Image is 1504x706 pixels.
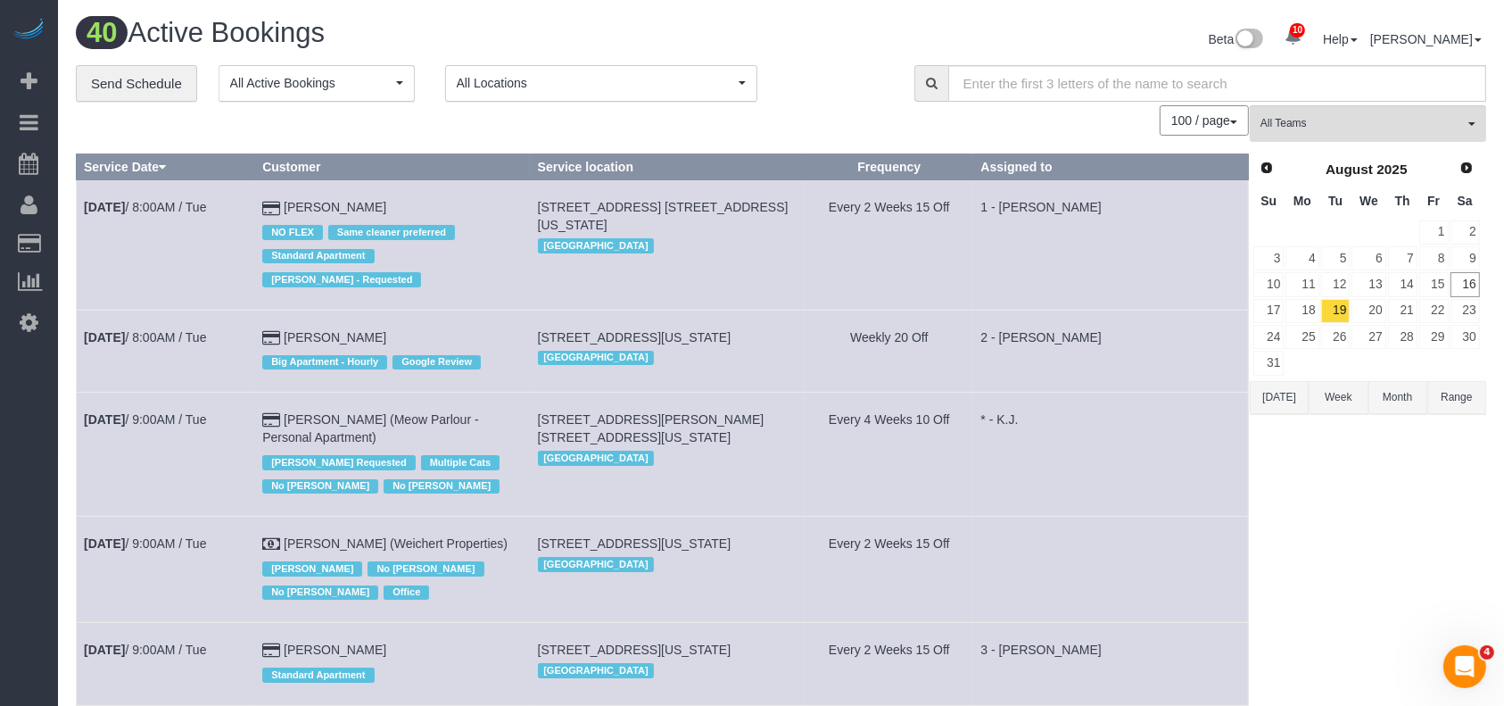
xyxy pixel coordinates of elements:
[1450,246,1480,270] a: 9
[1260,194,1277,208] span: Sunday
[84,536,125,551] b: [DATE]
[1480,645,1494,660] span: 4
[262,586,378,600] span: No [PERSON_NAME]
[84,330,125,345] b: [DATE]
[973,623,1249,705] td: Assigned to
[973,310,1249,392] td: Assigned to
[393,355,481,370] span: Google Review
[806,154,973,180] th: Frequency
[1276,18,1310,57] a: 10
[1419,272,1449,296] a: 15
[1388,246,1417,270] a: 7
[1450,299,1480,323] a: 23
[1351,325,1385,349] a: 27
[1376,162,1407,177] span: 2025
[1323,32,1358,46] a: Help
[530,180,805,310] td: Service location
[384,586,429,600] span: Office
[77,623,255,705] td: Schedule date
[284,536,508,551] a: [PERSON_NAME] (Weichert Properties)
[255,310,530,392] td: Customer
[262,412,479,444] a: [PERSON_NAME] (Meow Parlour - Personal Apartment)
[262,203,280,215] i: Credit Card Payment
[806,393,973,517] td: Frequency
[538,412,764,444] span: [STREET_ADDRESS][PERSON_NAME] [STREET_ADDRESS][US_STATE]
[1321,325,1351,349] a: 26
[445,65,757,102] button: All Locations
[219,65,415,102] button: All Active Bookings
[1368,381,1427,414] button: Month
[1161,105,1249,136] nav: Pagination navigation
[1234,29,1263,52] img: New interface
[806,623,973,705] td: Frequency
[1454,156,1479,181] a: Next
[806,517,973,623] td: Frequency
[262,644,280,657] i: Credit Card Payment
[538,659,797,682] div: Location
[77,180,255,310] td: Schedule date
[973,393,1249,517] td: Assigned to
[1293,194,1311,208] span: Monday
[538,536,731,551] span: [STREET_ADDRESS][US_STATE]
[1458,194,1473,208] span: Saturday
[1450,220,1480,245] a: 2
[1450,325,1480,349] a: 30
[1321,246,1351,270] a: 5
[1160,105,1249,136] button: 100 / page
[284,643,386,657] a: [PERSON_NAME]
[77,517,255,623] td: Schedule date
[1351,246,1385,270] a: 6
[530,310,805,392] td: Service location
[1395,194,1410,208] span: Thursday
[530,623,805,705] td: Service location
[1253,351,1284,375] a: 31
[76,18,768,48] h1: Active Bookings
[1250,381,1309,414] button: [DATE]
[538,552,797,576] div: Location
[530,154,805,180] th: Service location
[84,643,206,657] a: [DATE]/ 9:00AM / Tue
[538,330,731,345] span: [STREET_ADDRESS][US_STATE]
[1321,272,1351,296] a: 12
[1388,299,1417,323] a: 21
[1260,116,1464,131] span: All Teams
[1285,272,1318,296] a: 11
[262,479,378,494] span: No [PERSON_NAME]
[973,180,1249,310] td: Assigned to
[1370,32,1482,46] a: [PERSON_NAME]
[1419,299,1449,323] a: 22
[1250,105,1486,142] button: All Teams
[530,517,805,623] td: Service location
[262,355,387,370] span: Big Apartment - Hourly
[76,65,197,103] a: Send Schedule
[262,414,280,427] i: Credit Card Payment
[84,330,206,345] a: [DATE]/ 8:00AM / Tue
[1359,194,1378,208] span: Wednesday
[1351,272,1385,296] a: 13
[1388,325,1417,349] a: 28
[457,74,734,92] span: All Locations
[1427,381,1486,414] button: Range
[255,517,530,623] td: Customer
[1253,246,1284,270] a: 3
[1419,325,1449,349] a: 29
[1285,325,1318,349] a: 25
[262,561,362,576] span: [PERSON_NAME]
[262,272,421,287] span: [PERSON_NAME] - Requested
[262,225,323,239] span: NO FLEX
[84,536,206,551] a: [DATE]/ 9:00AM / Tue
[1419,220,1449,245] a: 1
[1209,32,1264,46] a: Beta
[262,249,374,263] span: Standard Apartment
[384,479,500,494] span: No [PERSON_NAME]
[77,310,255,392] td: Schedule date
[538,446,797,469] div: Location
[262,455,416,469] span: [PERSON_NAME] Requested
[255,154,530,180] th: Customer
[84,412,125,427] b: [DATE]
[1285,246,1318,270] a: 4
[1253,272,1284,296] a: 10
[84,412,206,427] a: [DATE]/ 9:00AM / Tue
[538,557,655,571] span: [GEOGRAPHIC_DATA]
